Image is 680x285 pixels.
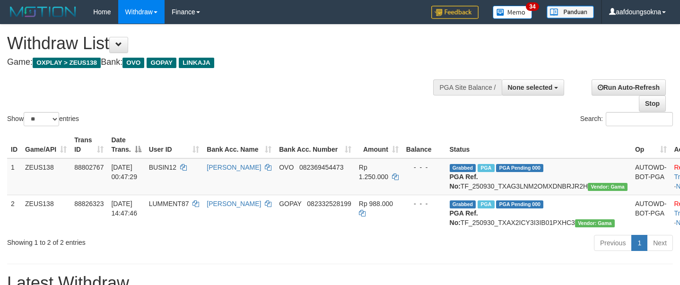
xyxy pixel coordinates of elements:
th: Bank Acc. Name: activate to sort column ascending [203,131,275,158]
th: ID [7,131,21,158]
a: Run Auto-Refresh [592,79,666,95]
span: OVO [279,164,294,171]
span: PGA Pending [496,164,543,172]
div: - - - [406,199,442,208]
span: [DATE] 14:47:46 [111,200,137,217]
th: Balance [402,131,446,158]
b: PGA Ref. No: [450,209,478,226]
th: Bank Acc. Number: activate to sort column ascending [275,131,355,158]
span: LINKAJA [179,58,214,68]
button: None selected [502,79,565,95]
label: Show entries [7,112,79,126]
img: panduan.png [547,6,594,18]
span: Grabbed [450,200,476,208]
th: Op: activate to sort column ascending [631,131,671,158]
td: ZEUS138 [21,158,70,195]
a: Stop [639,95,666,112]
b: PGA Ref. No: [450,173,478,190]
a: Previous [594,235,632,251]
span: [DATE] 00:47:29 [111,164,137,181]
select: Showentries [24,112,59,126]
a: [PERSON_NAME] [207,164,261,171]
th: Game/API: activate to sort column ascending [21,131,70,158]
td: AUTOWD-BOT-PGA [631,195,671,231]
span: LUMMENT87 [149,200,189,207]
span: PGA Pending [496,200,543,208]
a: 1 [631,235,647,251]
span: 88802767 [74,164,104,171]
h1: Withdraw List [7,34,444,53]
span: OVO [122,58,144,68]
span: Marked by aafsreyleap [478,164,494,172]
th: Amount: activate to sort column ascending [355,131,402,158]
label: Search: [580,112,673,126]
td: AUTOWD-BOT-PGA [631,158,671,195]
span: Rp 988.000 [359,200,393,207]
span: GOPAY [279,200,301,207]
th: Trans ID: activate to sort column ascending [70,131,107,158]
img: Button%20Memo.svg [493,6,532,19]
th: Date Trans.: activate to sort column descending [107,131,145,158]
div: - - - [406,163,442,172]
span: Vendor URL: https://trx31.1velocity.biz [575,219,615,227]
span: 34 [526,2,539,11]
span: 88826323 [74,200,104,207]
span: Copy 082332528199 to clipboard [307,200,351,207]
div: Showing 1 to 2 of 2 entries [7,234,276,247]
td: 1 [7,158,21,195]
span: Rp 1.250.000 [359,164,388,181]
span: GOPAY [147,58,176,68]
span: None selected [508,84,553,91]
input: Search: [606,112,673,126]
th: User ID: activate to sort column ascending [145,131,203,158]
td: 2 [7,195,21,231]
th: Status [446,131,631,158]
span: Marked by aafnoeunsreypich [478,200,494,208]
a: Next [647,235,673,251]
td: ZEUS138 [21,195,70,231]
span: BUSIN12 [149,164,176,171]
span: OXPLAY > ZEUS138 [33,58,101,68]
a: [PERSON_NAME] [207,200,261,207]
td: TF_250930_TXAG3LNM2OMXDNBRJR2H [446,158,631,195]
span: Grabbed [450,164,476,172]
img: MOTION_logo.png [7,5,79,19]
span: Copy 082369454473 to clipboard [299,164,343,171]
img: Feedback.jpg [431,6,479,19]
td: TF_250930_TXAX2ICY3I3IB01PXHC3 [446,195,631,231]
div: PGA Site Balance / [433,79,501,95]
h4: Game: Bank: [7,58,444,67]
span: Vendor URL: https://trx31.1velocity.biz [588,183,628,191]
